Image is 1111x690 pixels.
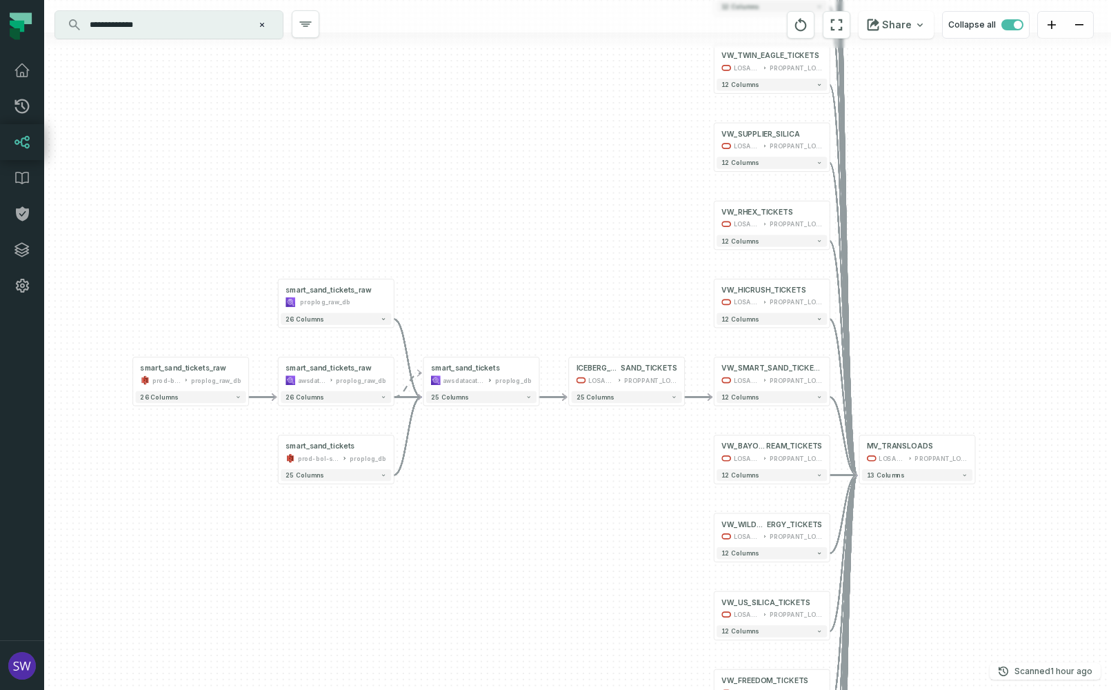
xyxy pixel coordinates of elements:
[867,442,933,451] div: MV_TRANSLOADS
[734,141,760,151] div: LOSADW1
[734,375,760,385] div: LOSADW1
[336,375,386,385] div: proplog_raw_db
[721,676,808,685] div: VW_FREEDOM_TICKETS
[431,393,469,400] span: 25 columns
[770,375,823,385] div: PROPPANT_LOGISTICS
[394,319,421,397] g: Edge from 5926645a31025ec734950661cfb0ed86 to 7c586e6f3cc99bf6d67d5503ce0430bc
[990,663,1101,680] button: Scanned[DATE] 9:01:56 AM
[721,81,759,88] span: 12 columns
[830,475,857,631] g: Edge from b4b2ca56ae4fd05af32713f8b9c5a189 to a21dcacdd44a0c7c49e927b28d71f788
[721,393,759,400] span: 12 columns
[721,364,822,373] div: VW_SMART_SAND_TICKETS
[577,364,677,373] div: ICEBERG_SMART_SAND_TICKETS
[830,163,857,475] g: Edge from d25862c66f0d27f82d4ea6e853fd63c0 to a21dcacdd44a0c7c49e927b28d71f788
[859,11,934,39] button: Share
[830,241,857,475] g: Edge from c92e8504b953d7b4f7fb44cf7c3784c7 to a21dcacdd44a0c7c49e927b28d71f788
[152,375,181,385] div: prod-bol-splychain-proplog-internal-raw
[443,375,484,385] div: awsdatacatalog
[191,375,241,385] div: proplog_raw_db
[721,442,822,451] div: VW_BAYOU_MIDSTREAM_TICKETS
[1065,12,1093,39] button: zoom out
[350,453,386,463] div: proplog_db
[721,315,759,322] span: 12 columns
[721,598,810,607] div: VW_US_SILICA_TICKETS
[1050,666,1092,676] relative-time: Oct 8, 2025, 9:01 AM MDT
[721,237,759,244] span: 12 columns
[431,364,500,373] div: smart_sand_tickets
[286,393,323,400] span: 26 columns
[721,628,759,635] span: 12 columns
[298,453,339,463] div: prod-bol-splychain-proplog-internal-curated
[588,375,614,385] div: LOSADW1
[721,442,765,451] span: VW_BAYOU_MIDST
[770,219,823,229] div: PROPPANT_LOGISTICS
[942,11,1030,39] button: Collapse all
[767,520,822,529] span: ERGY_TICKETS
[255,18,269,32] button: Clear search query
[1014,664,1092,678] p: Scanned
[495,375,532,385] div: proplog_db
[734,610,760,620] div: LOSADW1
[867,471,904,478] span: 13 columns
[914,453,968,463] div: PROPPANT_LOGISTICS
[721,471,759,478] span: 12 columns
[141,393,179,400] span: 26 columns
[394,373,421,397] g: Edge from 0b64fd9884edd80edd5b2ec7f2010dd4 to 7c586e6f3cc99bf6d67d5503ce0430bc
[721,286,806,295] div: VW_HICRUSH_TICKETS
[298,375,326,385] div: awsdatacatalog
[8,652,36,680] img: avatar of Shannon Wojcik
[286,364,371,373] div: smart_sand_tickets_raw
[734,453,760,463] div: LOSADW1
[394,397,421,475] g: Edge from 16094bb2419bfa3b8ef61549d388454f to 7c586e6f3cc99bf6d67d5503ce0430bc
[770,610,823,620] div: PROPPANT_LOGISTICS
[770,531,823,541] div: PROPPANT_LOGISTICS
[734,531,760,541] div: LOSADW1
[286,286,371,295] div: smart_sand_tickets_raw
[734,297,760,307] div: LOSADW1
[721,520,767,529] span: VW_WILDFIRE_EN
[721,550,759,557] span: 12 columns
[624,375,677,385] div: PROPPANT_LOGISTICS
[300,297,350,307] div: proplog_raw_db
[721,520,822,529] div: VW_WILDFIRE_ENERGY_TICKETS
[577,364,621,373] span: ICEBERG_SMART_
[734,63,760,72] div: LOSADW1
[286,442,354,451] div: smart_sand_tickets
[770,297,823,307] div: PROPPANT_LOGISTICS
[766,442,823,451] span: REAM_TICKETS
[879,453,905,463] div: LOSADW1
[770,453,823,463] div: PROPPANT_LOGISTICS
[770,63,823,72] div: PROPPANT_LOGISTICS
[770,141,823,151] div: PROPPANT_LOGISTICS
[721,51,819,61] div: VW_TWIN_EAGLE_TICKETS
[721,129,799,139] div: VW_SUPPLIER_SILICA
[621,364,677,373] span: SAND_TICKETS
[286,471,323,478] span: 25 columns
[141,364,226,373] div: smart_sand_tickets_raw
[1038,12,1065,39] button: zoom in
[577,393,614,400] span: 25 columns
[734,219,760,229] div: LOSADW1
[721,159,759,166] span: 12 columns
[286,315,323,322] span: 26 columns
[721,207,793,217] div: VW_RHEX_TICKETS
